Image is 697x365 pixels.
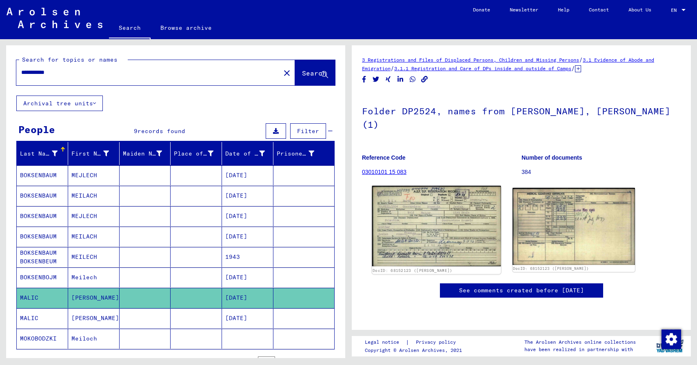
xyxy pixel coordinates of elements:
button: Share on LinkedIn [396,74,405,85]
mat-cell: [DATE] [222,288,273,308]
mat-cell: MEILACH [68,186,120,206]
div: Date of Birth [225,149,265,158]
div: Maiden Name [123,149,162,158]
mat-cell: 1943 [222,247,273,267]
img: Change consent [661,329,681,349]
a: Browse archive [151,18,222,38]
b: Reference Code [362,154,406,161]
span: Search [302,69,326,77]
mat-cell: MEJLECH [68,206,120,226]
a: 03010101 15 083 [362,169,406,175]
mat-header-cell: Maiden Name [120,142,171,165]
mat-cell: BOKSENBAUM [17,165,68,185]
mat-cell: MALIC [17,308,68,328]
button: Clear [279,65,295,81]
button: Share on Xing [384,74,393,85]
div: | [365,338,466,347]
mat-cell: [DATE] [222,267,273,287]
span: Filter [297,127,319,135]
div: Place of Birth [174,147,224,160]
a: See comments created before [DATE] [459,286,584,295]
mat-header-cell: Prisoner # [273,142,334,165]
b: Number of documents [522,154,582,161]
div: of 1 [258,357,299,365]
mat-cell: MEJLECH [68,165,120,185]
mat-cell: [PERSON_NAME] [68,288,120,308]
a: DocID: 68152123 ([PERSON_NAME]) [513,266,589,271]
button: Filter [290,123,326,139]
button: Archival tree units [16,96,103,111]
mat-cell: [DATE] [222,206,273,226]
mat-cell: [DATE] [222,186,273,206]
mat-cell: BOKSENBAUM [17,206,68,226]
div: Prisoner # [277,147,324,160]
a: 3.1.1 Registration and Care of DPs inside and outside of Camps [394,65,571,71]
div: First Name [71,147,119,160]
a: Legal notice [365,338,406,347]
mat-cell: Meiloch [68,329,120,349]
img: 002.jpg [513,188,635,265]
span: / [391,65,394,72]
div: Maiden Name [123,147,173,160]
img: 001.jpg [372,186,501,266]
button: Copy link [420,74,429,85]
div: First Name [71,149,109,158]
mat-cell: BOKSENBAUM [17,227,68,247]
a: DocID: 68152123 ([PERSON_NAME]) [373,268,452,273]
mat-cell: BOKSENBAUM BOKSENBEUM [17,247,68,267]
mat-cell: [DATE] [222,227,273,247]
mat-label: Search for topics or names [22,56,118,63]
a: Privacy policy [409,338,466,347]
div: People [18,122,55,137]
mat-cell: BOKSENBOJM [17,267,68,287]
img: yv_logo.png [655,336,685,356]
mat-icon: close [282,68,292,78]
span: EN [671,7,680,13]
div: Last Name [20,147,68,160]
button: Share on Facebook [360,74,368,85]
span: / [571,65,575,72]
mat-header-cell: First Name [68,142,120,165]
img: Arolsen_neg.svg [7,8,102,28]
mat-header-cell: Place of Birth [171,142,222,165]
span: records found [138,127,185,135]
button: Share on Twitter [372,74,380,85]
mat-header-cell: Date of Birth [222,142,273,165]
a: 3 Registrations and Files of Displaced Persons, Children and Missing Persons [362,57,579,63]
mat-cell: [DATE] [222,165,273,185]
div: Last Name [20,149,58,158]
button: Share on WhatsApp [408,74,417,85]
div: Prisoner # [277,149,314,158]
div: Date of Birth [225,147,275,160]
mat-cell: BOKSENBAUM [17,186,68,206]
mat-cell: MALIC [17,288,68,308]
div: 1 – 9 of 9 [184,357,212,365]
p: have been realized in partnership with [524,346,636,353]
mat-cell: MOKOBODZKI [17,329,68,349]
mat-cell: MEILACH [68,227,120,247]
mat-cell: Meilech [68,267,120,287]
button: Search [295,60,335,85]
span: / [579,56,583,63]
mat-cell: [PERSON_NAME] [68,308,120,328]
mat-cell: [DATE] [222,308,273,328]
p: The Arolsen Archives online collections [524,338,636,346]
h1: Folder DP2524, names from [PERSON_NAME], [PERSON_NAME] (1) [362,92,681,142]
p: 384 [522,168,681,176]
p: Copyright © Arolsen Archives, 2021 [365,347,466,354]
mat-header-cell: Last Name [17,142,68,165]
a: Search [109,18,151,39]
div: Place of Birth [174,149,213,158]
mat-cell: MEILECH [68,247,120,267]
span: 9 [134,127,138,135]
